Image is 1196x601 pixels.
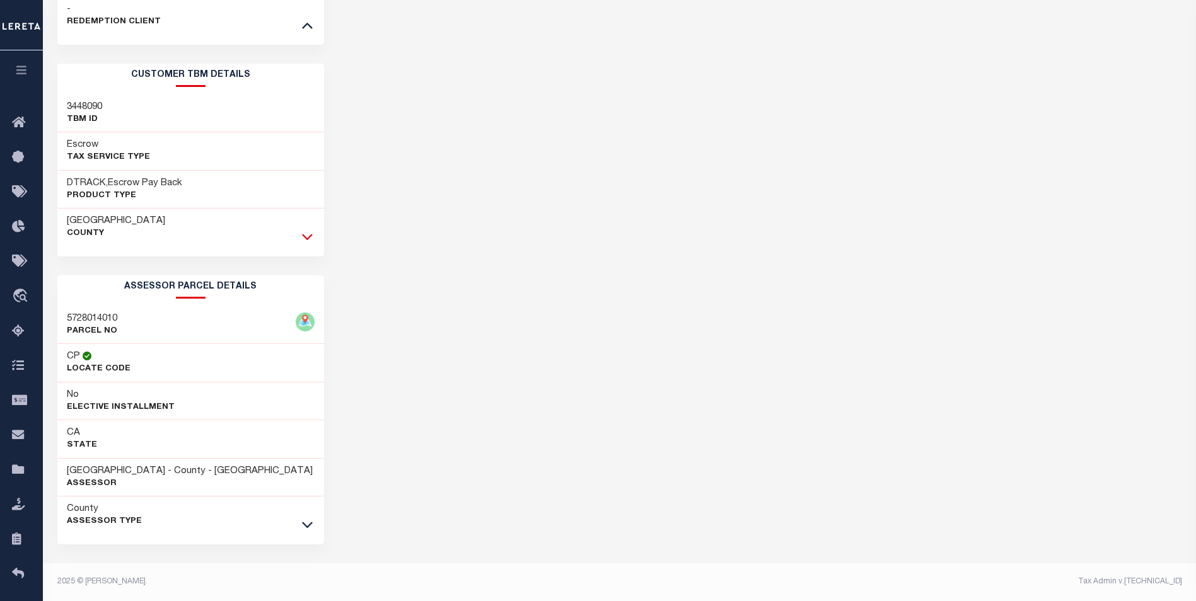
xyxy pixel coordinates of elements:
[67,151,150,164] p: Tax Service Type
[57,275,325,299] h2: ASSESSOR PARCEL DETAILS
[629,576,1182,587] div: Tax Admin v.[TECHNICAL_ID]
[67,439,97,452] p: State
[67,401,175,414] p: Elective Installment
[67,325,117,338] p: PARCEL NO
[67,426,97,439] h3: CA
[12,289,32,305] i: travel_explore
[67,101,102,113] h3: 3448090
[67,139,150,151] h3: Escrow
[67,515,142,528] p: Assessor Type
[67,350,80,363] h3: CP
[67,190,182,202] p: Product Type
[67,503,142,515] h3: County
[67,177,182,190] h3: DTRACK,Escrow Pay Back
[57,64,325,87] h2: CUSTOMER TBM DETAILS
[67,363,131,375] p: Locate Code
[67,215,165,227] h3: [GEOGRAPHIC_DATA]
[67,389,79,401] h3: No
[48,576,620,587] div: 2025 © [PERSON_NAME].
[67,16,161,28] p: REDEMPTION CLIENT
[67,465,313,478] h3: [GEOGRAPHIC_DATA] - County - [GEOGRAPHIC_DATA]
[67,227,165,240] p: County
[67,113,102,126] p: TBM ID
[67,312,117,325] h3: 5728014010
[67,478,313,490] p: Assessor
[67,3,161,16] h3: -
